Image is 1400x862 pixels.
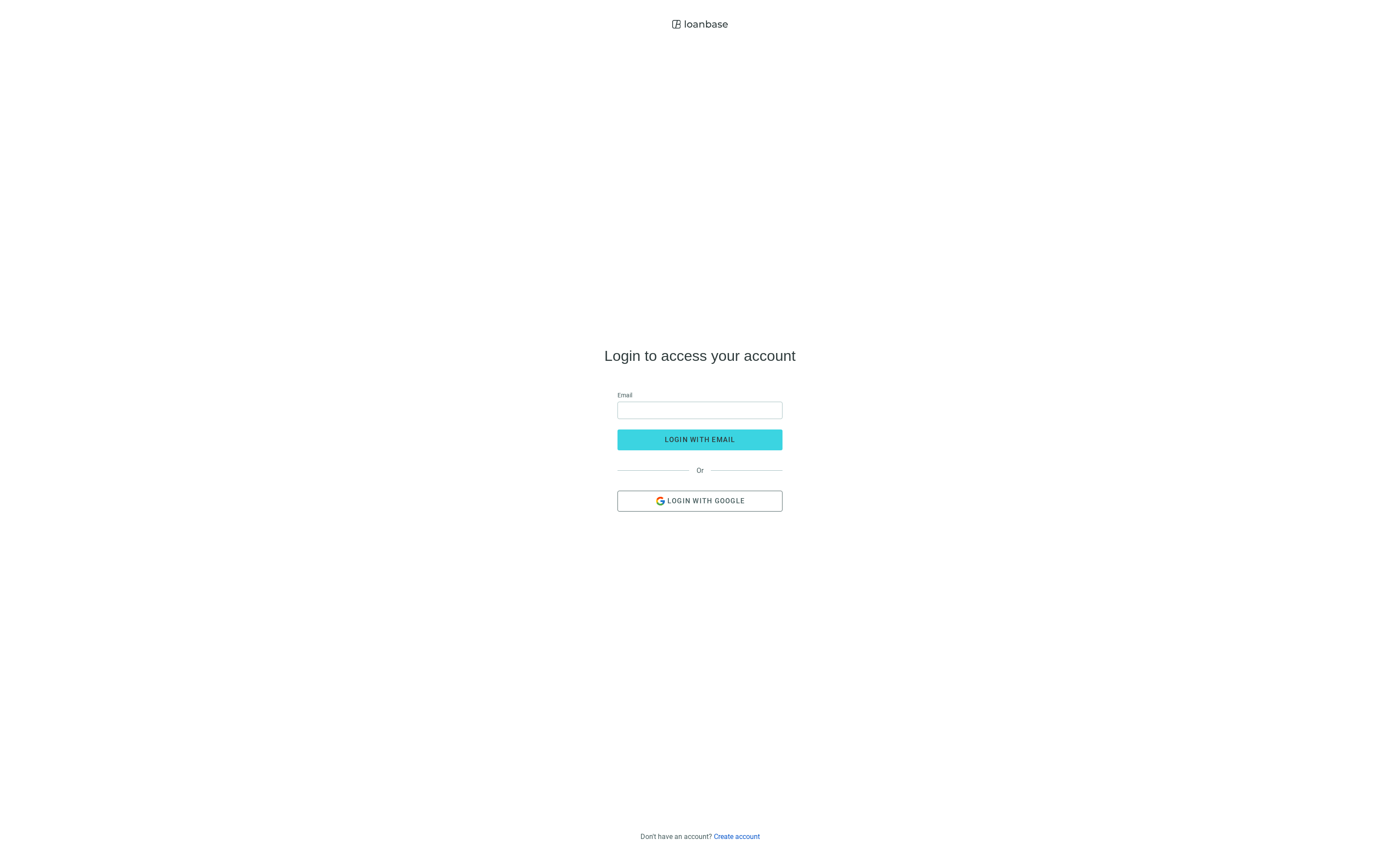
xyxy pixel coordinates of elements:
span: Login with Google [667,497,745,505]
button: login with email [617,429,783,450]
button: Login with Google [617,491,783,512]
span: Or [689,466,711,475]
a: Create account [714,832,760,841]
span: login with email [665,436,736,444]
span: Email [617,390,632,400]
div: Don't have an account? [641,832,760,841]
h4: Login to access your account [604,349,796,363]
